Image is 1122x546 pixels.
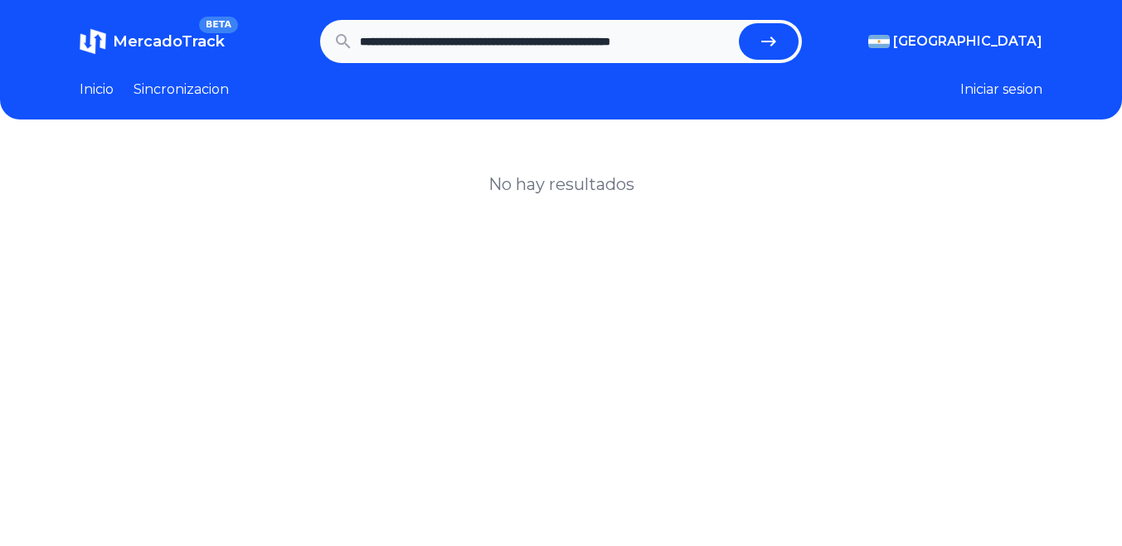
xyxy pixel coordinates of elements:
[134,80,229,100] a: Sincronizacion
[868,35,890,48] img: Argentina
[113,32,225,51] span: MercadoTrack
[868,32,1042,51] button: [GEOGRAPHIC_DATA]
[80,28,225,55] a: MercadoTrackBETA
[960,80,1042,100] button: Iniciar sesion
[80,80,114,100] a: Inicio
[488,173,634,196] h1: No hay resultados
[893,32,1042,51] span: [GEOGRAPHIC_DATA]
[80,28,106,55] img: MercadoTrack
[199,17,238,33] span: BETA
